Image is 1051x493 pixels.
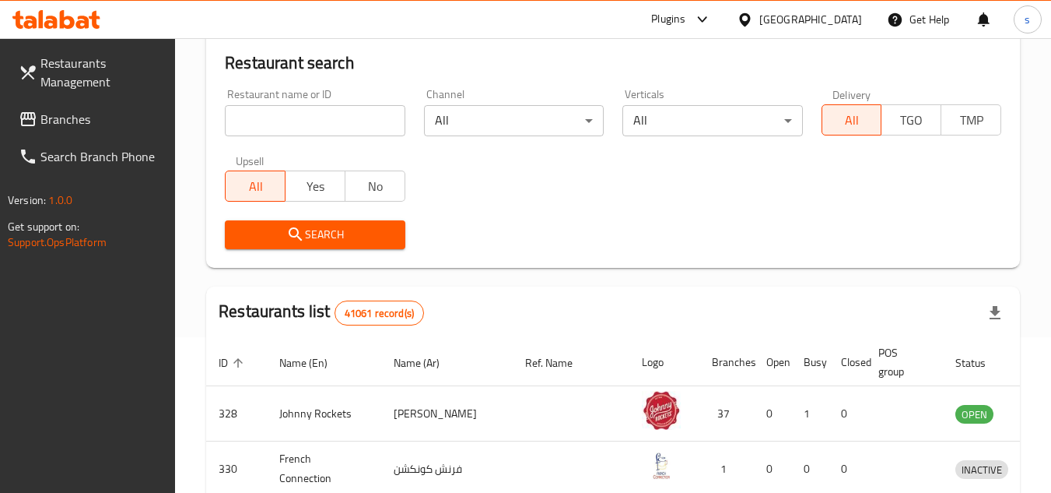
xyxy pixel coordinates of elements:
[219,354,248,372] span: ID
[948,109,995,132] span: TMP
[955,460,1008,479] div: INACTIVE
[232,175,279,198] span: All
[642,446,681,485] img: French Connection
[822,104,882,136] button: All
[754,339,791,386] th: Open
[759,11,862,28] div: [GEOGRAPHIC_DATA]
[888,109,935,132] span: TGO
[955,354,1006,372] span: Status
[754,386,791,442] td: 0
[699,386,754,442] td: 37
[292,175,339,198] span: Yes
[955,461,1008,479] span: INACTIVE
[237,225,392,245] span: Search
[6,100,176,138] a: Branches
[40,54,163,91] span: Restaurants Management
[941,104,1001,136] button: TMP
[6,44,176,100] a: Restaurants Management
[424,105,604,136] div: All
[976,294,1014,332] div: Export file
[8,190,46,210] span: Version:
[878,343,924,381] span: POS group
[881,104,941,136] button: TGO
[225,171,286,202] button: All
[335,301,424,326] div: Total records count
[832,89,871,100] label: Delivery
[829,386,866,442] td: 0
[206,386,267,442] td: 328
[225,105,405,136] input: Search for restaurant name or ID..
[6,138,176,175] a: Search Branch Phone
[279,354,348,372] span: Name (En)
[285,171,345,202] button: Yes
[236,155,265,166] label: Upsell
[829,339,866,386] th: Closed
[219,300,424,326] h2: Restaurants list
[955,406,993,424] span: OPEN
[335,306,423,321] span: 41061 record(s)
[525,354,593,372] span: Ref. Name
[1025,11,1030,28] span: s
[225,51,1001,75] h2: Restaurant search
[394,354,460,372] span: Name (Ar)
[8,232,107,252] a: Support.OpsPlatform
[40,110,163,129] span: Branches
[8,217,79,237] span: Get support on:
[829,109,876,132] span: All
[642,391,681,430] img: Johnny Rockets
[381,386,513,442] td: [PERSON_NAME]
[40,147,163,166] span: Search Branch Phone
[622,105,802,136] div: All
[791,386,829,442] td: 1
[48,190,72,210] span: 1.0.0
[345,171,405,202] button: No
[791,339,829,386] th: Busy
[699,339,754,386] th: Branches
[267,386,381,442] td: Johnny Rockets
[629,339,699,386] th: Logo
[225,220,405,249] button: Search
[651,10,685,29] div: Plugins
[352,175,399,198] span: No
